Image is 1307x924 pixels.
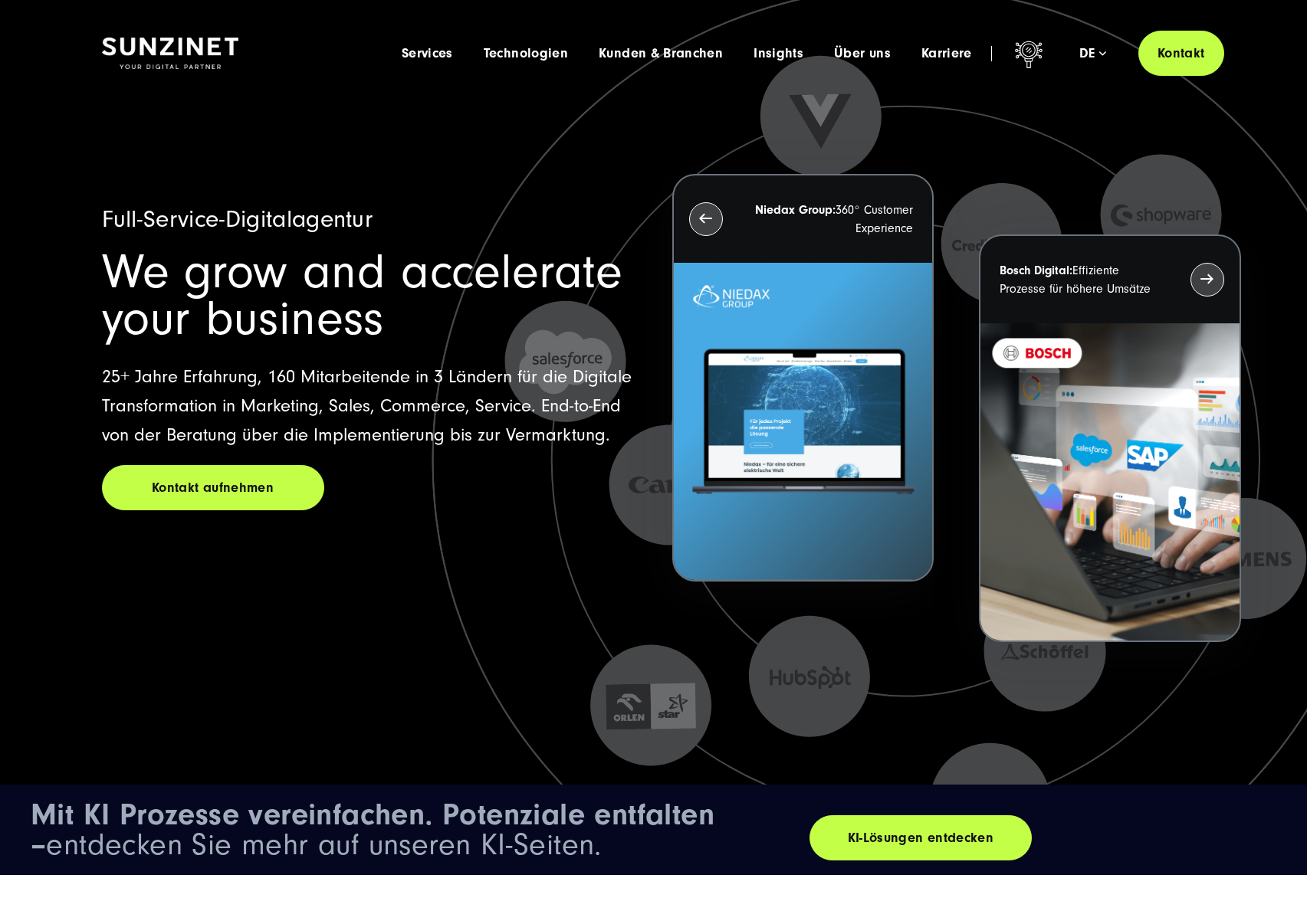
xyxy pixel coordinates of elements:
[1079,46,1106,61] div: de
[674,263,932,581] img: Letztes Projekt von Niedax. Ein Laptop auf dem die Niedax Website geöffnet ist, auf blauem Hinter...
[1000,264,1072,277] strong: Bosch Digital:
[102,205,373,233] span: Full-Service-Digitalagentur
[979,234,1240,643] button: Bosch Digital:Effiziente Prozesse für höhere Umsätze BOSCH - Kundeprojekt - Digital Transformatio...
[102,362,635,450] p: 25+ Jahre Erfahrung, 160 Mitarbeitende in 3 Ländern für die Digitale Transformation in Marketing,...
[102,244,622,346] span: We grow and accelerate your business
[402,46,453,61] a: Services
[102,38,238,70] img: SUNZINET Full Service Digital Agentur
[809,815,1032,860] a: KI-Lösungen entdecken
[754,46,803,61] a: Insights
[921,46,972,61] a: Karriere
[750,201,913,238] p: 360° Customer Experience
[1000,261,1162,298] p: Effiziente Prozesse für höhere Umsätze
[672,174,934,582] button: Niedax Group:360° Customer Experience Letztes Projekt von Niedax. Ein Laptop auf dem die Niedax W...
[31,798,714,862] span: entdecken Sie mehr auf unseren KI-Seiten.
[755,203,836,217] strong: Niedax Group:
[834,46,891,61] a: Über uns
[102,465,324,510] a: Kontakt aufnehmen
[484,46,568,61] a: Technologien
[1138,31,1224,76] a: Kontakt
[980,323,1239,641] img: BOSCH - Kundeprojekt - Digital Transformation Agentur SUNZINET
[599,46,723,61] a: Kunden & Branchen
[31,797,714,862] span: Mit KI Prozesse vereinfachen. Potenziale entfalten –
